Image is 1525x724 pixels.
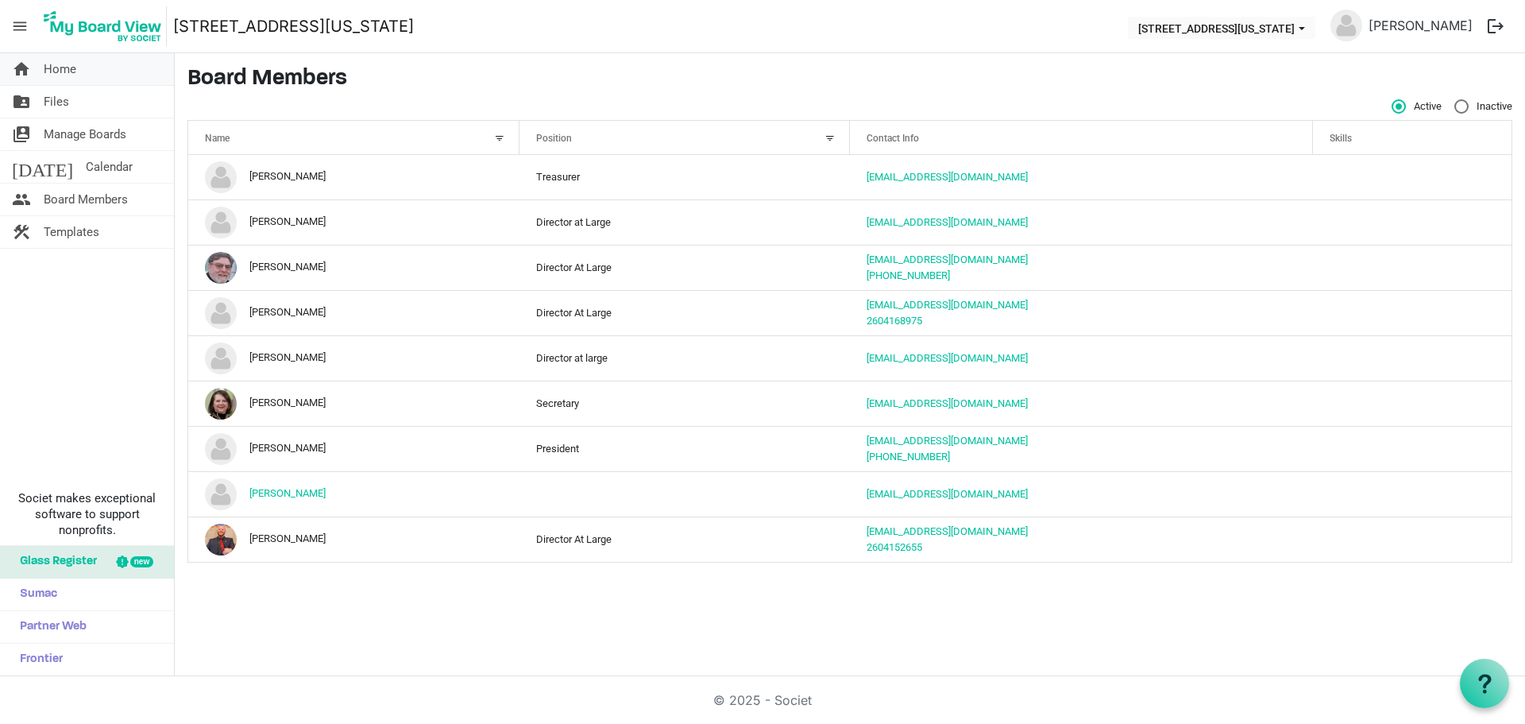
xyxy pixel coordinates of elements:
[850,381,1313,426] td: robtrib@comcast.net is template cell column header Contact Info
[850,471,1313,517] td: rusgreim@gmail.com is template cell column header Contact Info
[188,199,519,245] td: George Scott Wray is template cell column header Name
[188,245,519,290] td: Jan Henline is template cell column header Name
[867,299,1028,311] a: [EMAIL_ADDRESS][DOMAIN_NAME]
[1313,335,1511,381] td: is template cell column header Skills
[187,66,1512,93] h3: Board Members
[188,471,519,517] td: Russell Greim is template cell column header Name
[1313,381,1511,426] td: is template cell column header Skills
[188,290,519,335] td: Paula Bontempo is template cell column header Name
[173,10,414,42] a: [STREET_ADDRESS][US_STATE]
[850,290,1313,335] td: pkbontempo@outlook.com2604168975 is template cell column header Contact Info
[519,245,851,290] td: Director At Large column header Position
[39,6,167,46] img: My Board View Logo
[205,161,237,193] img: no-profile-picture.svg
[867,352,1028,364] a: [EMAIL_ADDRESS][DOMAIN_NAME]
[519,155,851,199] td: Treasurer column header Position
[1128,17,1315,39] button: 216 E Washington Blvd dropdownbutton
[867,315,922,327] a: 2604168975
[205,207,237,238] img: no-profile-picture.svg
[867,216,1028,228] a: [EMAIL_ADDRESS][DOMAIN_NAME]
[188,517,519,562] td: Ryan Powell is template cell column header Name
[205,433,237,465] img: no-profile-picture.svg
[867,541,922,553] a: 2604152655
[519,517,851,562] td: Director At Large column header Position
[188,335,519,381] td: Robert Miller is template cell column header Name
[205,133,230,144] span: Name
[7,490,167,538] span: Societ makes exceptional software to support nonprofits.
[205,297,237,329] img: no-profile-picture.svg
[130,556,153,567] div: new
[188,426,519,471] td: Russell Greim is template cell column header Name
[12,53,31,85] span: home
[12,216,31,248] span: construction
[1313,155,1511,199] td: is template cell column header Skills
[44,184,128,215] span: Board Members
[44,53,76,85] span: Home
[519,471,851,517] td: column header Position
[867,435,1028,447] a: [EMAIL_ADDRESS][DOMAIN_NAME]
[249,488,326,500] a: [PERSON_NAME]
[867,269,950,281] a: [PHONE_NUMBER]
[867,254,1028,265] a: [EMAIL_ADDRESS][DOMAIN_NAME]
[12,546,97,578] span: Glass Register
[867,133,919,144] span: Contact Info
[1313,471,1511,517] td: is template cell column header Skills
[867,488,1028,500] a: [EMAIL_ADDRESS][DOMAIN_NAME]
[44,216,99,248] span: Templates
[1313,517,1511,562] td: is template cell column header Skills
[713,692,812,708] a: © 2025 - Societ
[519,199,851,245] td: Director at Large column header Position
[205,252,237,284] img: HIjurpmtwG6zcTVbODRULVHNE4esIvpDrNhoJ1FWN8UdtOIFP7mc8JdHsYze3NPT-gkdjs1pPZldJijqYf4o-A_thumb.png
[44,118,126,150] span: Manage Boards
[850,155,1313,199] td: ulrichdavidr@yahoo.com is template cell column header Contact Info
[205,343,237,374] img: no-profile-picture.svg
[519,290,851,335] td: Director At Large column header Position
[519,335,851,381] td: Director at large column header Position
[1479,10,1512,43] button: logout
[1330,133,1352,144] span: Skills
[1313,290,1511,335] td: is template cell column header Skills
[850,199,1313,245] td: gswray@yahoo.com is template cell column header Contact Info
[1313,199,1511,245] td: is template cell column header Skills
[86,151,133,183] span: Calendar
[867,397,1028,409] a: [EMAIL_ADDRESS][DOMAIN_NAME]
[1362,10,1479,41] a: [PERSON_NAME]
[1313,426,1511,471] td: is template cell column header Skills
[519,426,851,471] td: President column header Position
[1392,99,1442,114] span: Active
[867,171,1028,183] a: [EMAIL_ADDRESS][DOMAIN_NAME]
[536,133,572,144] span: Position
[205,478,237,510] img: no-profile-picture.svg
[1330,10,1362,41] img: no-profile-picture.svg
[5,11,35,41] span: menu
[850,335,1313,381] td: miller1970rk@gmail.com is template cell column header Contact Info
[850,245,1313,290] td: jhenline@frontier.com260-602-2227 is template cell column header Contact Info
[867,451,950,463] a: [PHONE_NUMBER]
[12,611,87,643] span: Partner Web
[205,524,237,556] img: 7QwsqwPP3fAyJKFqqz3utK9T5IRK3j2JsGq5ZPmtdFB8NDL7OtnWwzKC84x9OnTdzRSZWKtDuJVfdwUr3u4Zjw_thumb.png
[44,86,69,118] span: Files
[1454,99,1512,114] span: Inactive
[12,579,57,610] span: Sumac
[12,184,31,215] span: people
[867,525,1028,537] a: [EMAIL_ADDRESS][DOMAIN_NAME]
[12,644,63,676] span: Frontier
[519,381,851,426] td: Secretary column header Position
[12,86,31,118] span: folder_shared
[850,426,1313,471] td: rusgreim@gmail.com260-403-0450 is template cell column header Contact Info
[1313,245,1511,290] td: is template cell column header Skills
[188,155,519,199] td: David Ulrich is template cell column header Name
[39,6,173,46] a: My Board View Logo
[205,388,237,420] img: J52A0qgz-QnGEDJvxvc7st0NtxDrXCKoDOPQZREw7aFqa1BfgfUuvwQg4bgL-jlo7icgKeV0c70yxLBxNLEp2Q_thumb.png
[12,118,31,150] span: switch_account
[188,381,519,426] td: Robin Tribbett is template cell column header Name
[12,151,73,183] span: [DATE]
[850,517,1313,562] td: rrpowell93@gmail.com2604152655 is template cell column header Contact Info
